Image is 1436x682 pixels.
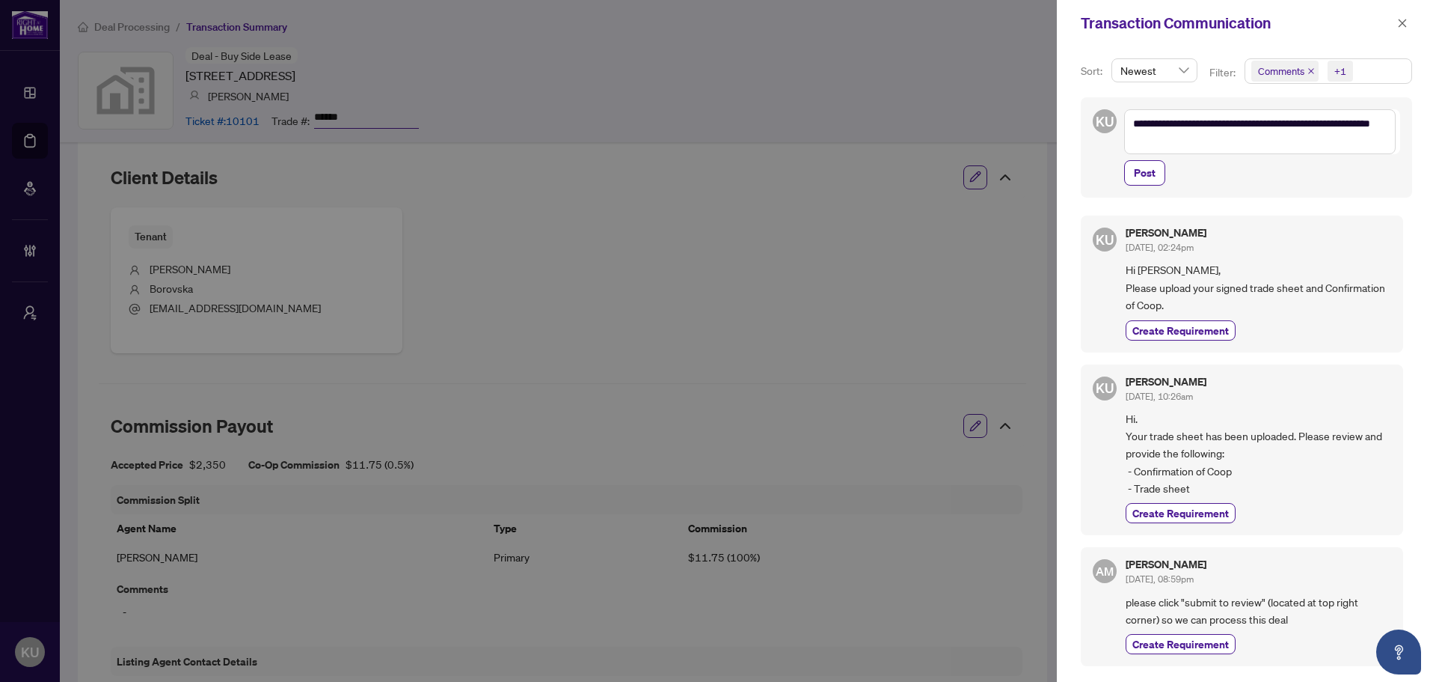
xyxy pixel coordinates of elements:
[1120,59,1188,82] span: Newest
[1334,64,1346,79] div: +1
[1126,503,1236,523] button: Create Requirement
[1126,634,1236,654] button: Create Requirement
[1126,594,1391,629] span: please click "submit to review" (located at top right corner) so we can process this deal
[1126,573,1194,585] span: [DATE], 08:59pm
[1096,229,1114,250] span: KU
[1258,64,1304,79] span: Comments
[1126,242,1194,253] span: [DATE], 02:24pm
[1376,630,1421,675] button: Open asap
[1132,323,1229,338] span: Create Requirement
[1397,18,1408,28] span: close
[1126,559,1206,570] h5: [PERSON_NAME]
[1126,391,1193,402] span: [DATE], 10:26am
[1307,67,1315,75] span: close
[1132,505,1229,521] span: Create Requirement
[1081,12,1393,34] div: Transaction Communication
[1251,61,1319,82] span: Comments
[1126,410,1391,498] span: Hi. Your trade sheet has been uploaded. Please review and provide the following: - Confirmation o...
[1126,228,1206,238] h5: [PERSON_NAME]
[1134,161,1156,185] span: Post
[1132,636,1229,652] span: Create Requirement
[1209,64,1238,81] p: Filter:
[1096,377,1114,398] span: KU
[1124,160,1165,186] button: Post
[1126,320,1236,341] button: Create Requirement
[1081,63,1105,79] p: Sort:
[1126,377,1206,387] h5: [PERSON_NAME]
[1096,562,1114,580] span: AM
[1096,111,1114,132] span: KU
[1126,261,1391,314] span: Hi [PERSON_NAME], Please upload your signed trade sheet and Confirmation of Coop.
